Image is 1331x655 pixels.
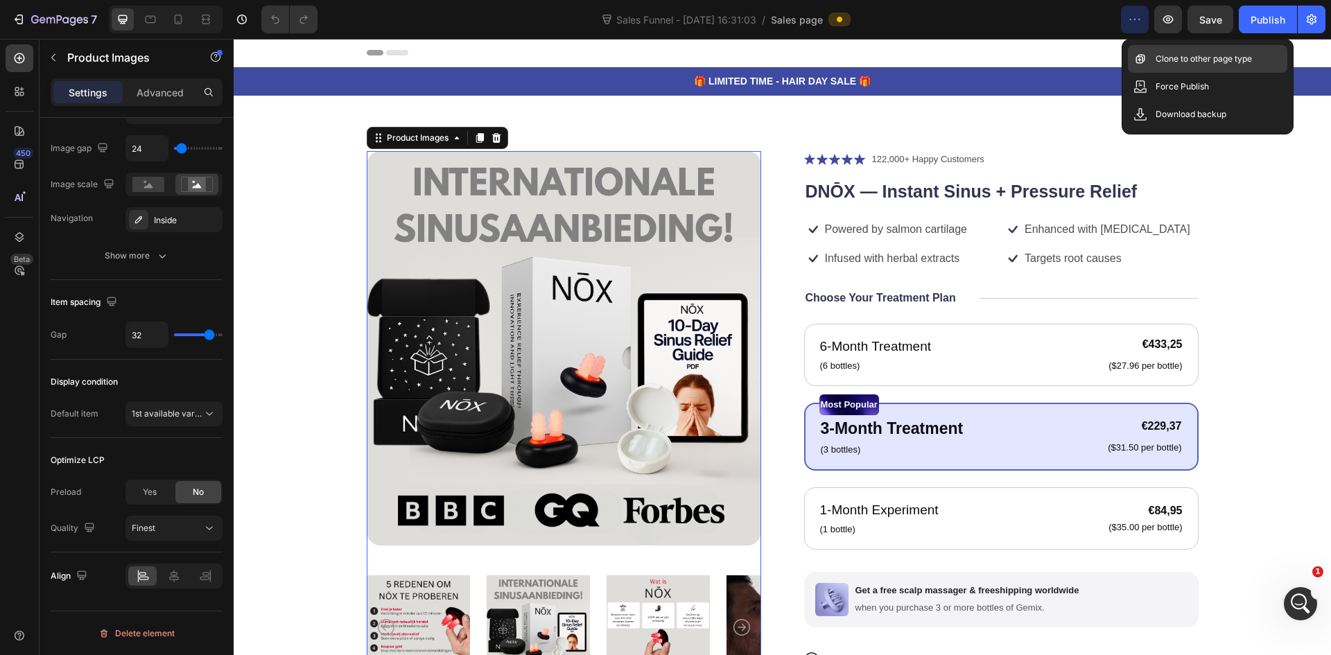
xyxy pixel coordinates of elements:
[132,523,155,533] span: Finest
[675,615,742,626] span: [DATE] - [DATE]
[67,49,185,66] p: Product Images
[638,114,751,128] p: 122,000+ Happy Customers
[622,546,846,558] p: Get a free scalp massager & freeshipping worldwide
[591,184,733,198] p: Powered by salmon cartilage
[622,564,846,575] p: when you purchase 3 or more bottles of Gemix.
[873,379,949,396] div: €229,37
[586,298,698,318] p: 6-Month Treatment
[614,12,759,27] span: Sales Funnel - [DATE] 16:31:03
[595,615,672,626] span: Expected delivery
[51,212,93,225] div: Navigation
[98,625,175,642] div: Delete element
[572,252,722,267] p: Choose Your Treatment Plan
[150,93,218,105] div: Product Images
[51,519,98,538] div: Quality
[69,85,107,100] p: Settings
[591,213,727,227] p: Infused with herbal extracts
[51,175,117,194] div: Image scale
[143,486,157,498] span: Yes
[791,184,957,198] p: Enhanced with [MEDICAL_DATA]
[13,148,33,159] div: 450
[1312,566,1323,577] span: 1
[91,11,97,28] p: 7
[1251,12,1285,27] div: Publish
[234,39,1331,655] iframe: To enrich screen reader interactions, please activate Accessibility in Grammarly extension settings
[125,516,223,541] button: Finest
[51,486,81,498] div: Preload
[587,404,730,418] p: (3 bottles)
[875,483,948,495] p: ($35.00 per bottle)
[873,297,950,315] div: €433,25
[51,293,120,312] div: Item spacing
[51,408,98,420] div: Default item
[791,213,888,227] p: Targets root causes
[1156,80,1209,94] p: Force Publish
[193,486,204,498] span: No
[1284,587,1317,620] iframe: Intercom live chat
[1156,107,1226,121] p: Download backup
[1156,52,1252,66] p: Clone to other page type
[1199,14,1222,26] span: Save
[771,12,823,27] span: Sales page
[51,567,90,586] div: Align
[874,403,948,415] p: ($31.50 per bottle)
[125,401,223,426] button: 1st available variant
[51,454,105,466] div: Optimize LCP
[500,580,516,597] button: Carousel Next Arrow
[137,85,184,100] p: Advanced
[586,462,705,482] p: 1-Month Experiment
[586,320,698,334] p: (6 bottles)
[875,322,948,333] p: ($27.96 per bottle)
[51,329,67,341] div: Gap
[1239,6,1297,33] button: Publish
[586,484,705,498] p: (1 bottle)
[132,408,209,419] span: 1st available variant
[571,140,965,166] h1: DNŌX — Instant Sinus + Pressure Relief‎
[126,322,168,347] input: Auto
[1188,6,1233,33] button: Save
[762,12,765,27] span: /
[154,214,219,227] div: Inside
[10,254,33,265] div: Beta
[6,6,103,33] button: 7
[105,249,169,263] div: Show more
[873,462,950,482] div: €84,95
[126,136,168,161] input: Auto
[51,622,223,645] button: Delete element
[587,378,730,402] p: 3-Month Treatment
[51,139,111,158] div: Image gap
[51,376,118,388] div: Display condition
[261,6,317,33] div: Undo/Redo
[51,243,223,268] button: Show more
[582,544,615,577] img: gempages_576779547878359881-d8df5a40-9ce0-4398-875a-31c2409608c7.png
[587,357,644,375] p: Most Popular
